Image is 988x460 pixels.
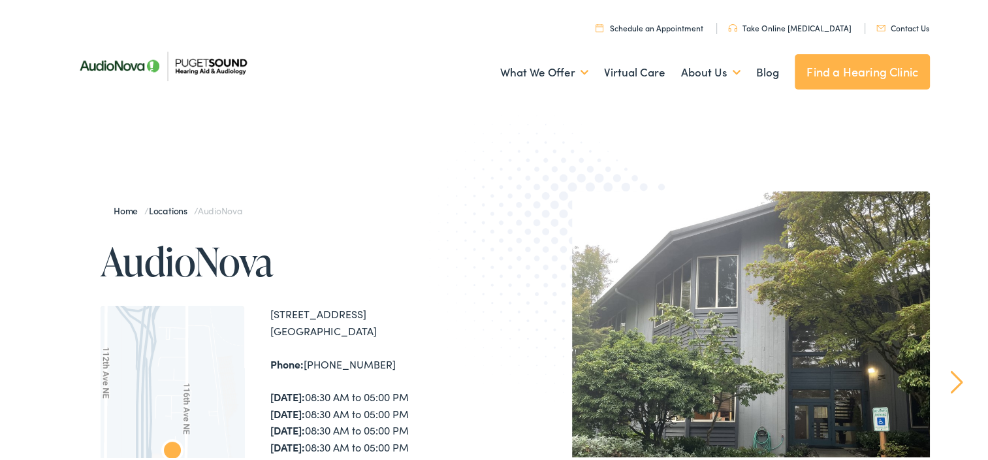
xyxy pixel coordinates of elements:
a: Contact Us [876,20,929,31]
a: Take Online [MEDICAL_DATA] [728,20,852,31]
div: [STREET_ADDRESS] [GEOGRAPHIC_DATA] [270,304,499,337]
strong: [DATE]: [270,387,305,402]
h1: AudioNova [101,238,499,281]
a: About Us [681,46,741,95]
a: Next [951,369,963,392]
a: Schedule an Appointment [596,20,703,31]
a: What We Offer [500,46,588,95]
span: AudioNova [198,202,242,215]
strong: [DATE]: [270,404,305,419]
div: [PHONE_NUMBER] [270,354,499,371]
strong: [DATE]: [270,438,305,452]
strong: Phone: [270,355,304,369]
span: / / [114,202,242,215]
img: utility icon [728,22,737,30]
a: Home [114,202,144,215]
img: utility icon [596,22,603,30]
a: Virtual Care [604,46,665,95]
img: utility icon [876,23,885,29]
a: Find a Hearing Clinic [795,52,930,88]
strong: [DATE]: [270,421,305,435]
a: Blog [756,46,779,95]
a: Locations [149,202,194,215]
